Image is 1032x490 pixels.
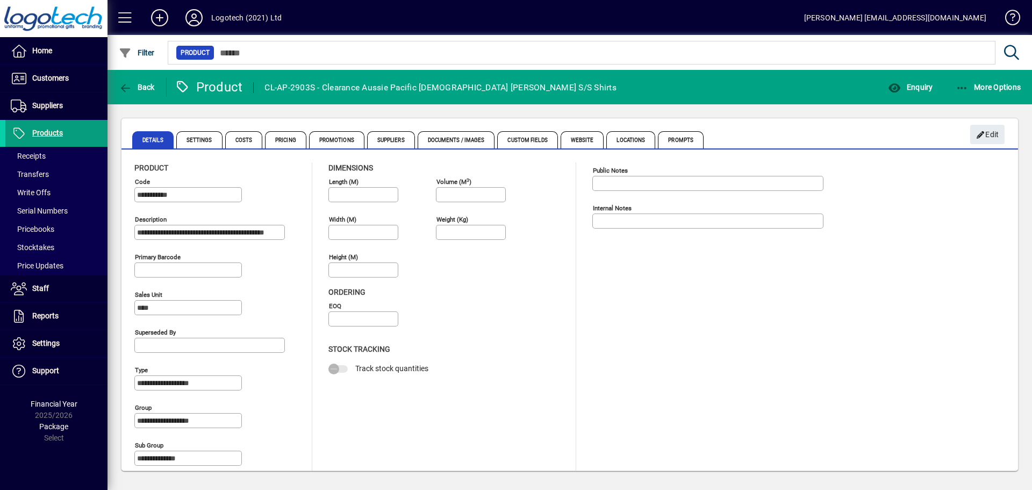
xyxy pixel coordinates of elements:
mat-label: Superseded by [135,329,176,336]
span: Custom Fields [497,131,557,148]
span: Promotions [309,131,364,148]
span: Write Offs [11,188,51,197]
span: Dimensions [328,164,373,172]
span: Receipts [11,152,46,160]
span: Pricebooks [11,225,54,233]
span: Ordering [328,288,365,296]
span: Stock Tracking [328,345,390,353]
a: Suppliers [5,93,107,119]
app-page-header-button: Back [107,77,167,97]
span: Stocktakes [11,243,54,252]
mat-label: Sales unit [135,291,162,299]
a: Reports [5,303,107,330]
span: Prompts [658,131,704,148]
span: Financial Year [31,400,77,408]
span: Staff [32,284,49,293]
a: Settings [5,330,107,357]
a: Support [5,358,107,385]
button: Back [116,77,157,97]
sup: 3 [467,177,469,182]
span: Settings [176,131,223,148]
span: Customers [32,74,69,82]
div: Product [175,79,243,96]
a: Price Updates [5,257,107,275]
a: Serial Numbers [5,202,107,220]
span: Edit [976,126,999,144]
span: Price Updates [11,261,63,270]
span: Suppliers [32,101,63,110]
div: [PERSON_NAME] [EMAIL_ADDRESS][DOMAIN_NAME] [804,9,986,26]
mat-label: Weight (Kg) [436,216,468,223]
span: Transfers [11,170,49,179]
span: More Options [956,83,1021,91]
a: Pricebooks [5,220,107,238]
a: Write Offs [5,183,107,202]
button: Edit [970,125,1005,144]
mat-label: Type [135,366,148,374]
span: Track stock quantities [355,364,428,373]
span: Costs [225,131,263,148]
a: Knowledge Base [997,2,1019,37]
mat-label: Sub group [135,442,163,449]
span: Support [32,366,59,375]
span: Filter [119,48,155,57]
span: Enquiry [888,83,933,91]
button: Profile [177,8,211,27]
span: Locations [606,131,655,148]
a: Receipts [5,147,107,165]
span: Home [32,46,52,55]
span: Pricing [265,131,306,148]
a: Staff [5,275,107,302]
span: Products [32,129,63,137]
mat-label: Public Notes [593,167,628,174]
div: Logotech (2021) Ltd [211,9,282,26]
span: Product [134,164,168,172]
mat-label: EOQ [329,302,341,310]
button: Add [142,8,177,27]
span: Documents / Images [418,131,495,148]
a: Stocktakes [5,238,107,257]
button: Filter [116,43,157,62]
span: Suppliers [367,131,415,148]
span: Package [39,422,68,431]
mat-label: Height (m) [329,253,358,261]
span: Reports [32,311,59,320]
button: Enquiry [885,77,935,97]
span: Website [561,131,604,148]
mat-label: Code [135,178,150,186]
button: More Options [953,77,1024,97]
mat-label: Description [135,216,167,223]
span: Product [181,47,210,58]
mat-label: Width (m) [329,216,356,223]
span: Settings [32,339,60,347]
a: Transfers [5,165,107,183]
span: Details [132,131,174,148]
mat-label: Length (m) [329,178,359,186]
span: Serial Numbers [11,207,68,215]
mat-label: Volume (m ) [436,178,471,186]
span: Back [119,83,155,91]
a: Home [5,38,107,65]
mat-label: Primary barcode [135,253,181,261]
mat-label: Group [135,404,152,411]
mat-label: Internal Notes [593,204,632,212]
a: Customers [5,65,107,92]
div: CL-AP-2903S - Clearance Aussie Pacific [DEMOGRAPHIC_DATA] [PERSON_NAME] S/S Shirts [264,79,617,96]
